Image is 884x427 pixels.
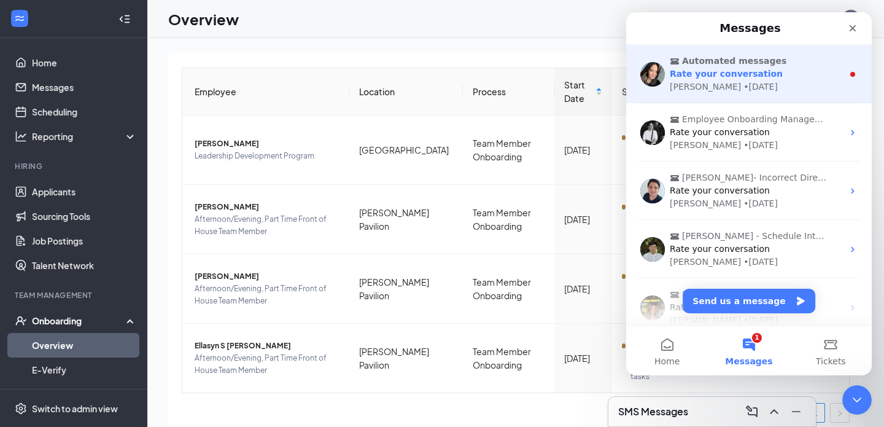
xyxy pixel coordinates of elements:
[15,402,27,415] svg: Settings
[32,333,137,358] a: Overview
[830,403,850,423] button: right
[195,138,339,150] span: [PERSON_NAME]
[564,143,602,157] div: [DATE]
[463,254,554,324] td: Team Member Onboarding
[195,150,339,162] span: Leadership Development Program
[195,213,339,238] span: Afternoon/Evening, Part Time Front of House Team Member
[564,78,593,105] span: Start Date
[842,385,872,415] iframe: Intercom live chat
[618,405,688,418] h3: SMS Messages
[32,50,137,75] a: Home
[32,179,137,204] a: Applicants
[612,68,682,116] th: Status
[786,402,806,421] button: Minimize
[118,13,131,25] svg: Collapse
[32,204,137,229] a: Sourcing Tools
[32,358,137,382] a: E-Verify
[32,75,137,100] a: Messages
[168,9,239,29] h1: Overview
[14,12,26,25] svg: WorkstreamLogo
[32,229,137,253] a: Job Postings
[836,410,843,417] span: right
[195,270,339,283] span: [PERSON_NAME]
[32,253,137,278] a: Talent Network
[32,315,126,327] div: Onboarding
[195,352,339,377] span: Afternoon/Evening, Part Time Front of House Team Member
[564,282,602,296] div: [DATE]
[564,351,602,365] div: [DATE]
[626,12,872,375] iframe: Intercom live chat
[830,403,850,423] li: Next Page
[15,161,134,171] div: Hiring
[349,185,463,254] td: [PERSON_NAME] Pavilion
[32,100,137,124] a: Scheduling
[349,324,463,393] td: [PERSON_NAME] Pavilion
[564,213,602,226] div: [DATE]
[463,185,554,254] td: Team Member Onboarding
[789,12,804,26] svg: Notifications
[349,68,463,116] th: Location
[463,324,554,393] td: Team Member Onboarding
[622,85,663,98] span: Status
[349,116,463,185] td: [GEOGRAPHIC_DATA]
[463,68,554,116] th: Process
[32,382,137,407] a: Onboarding Documents
[463,116,554,185] td: Team Member Onboarding
[789,404,804,419] svg: Minimize
[32,402,118,415] div: Switch to admin view
[15,290,134,300] div: Team Management
[742,402,762,421] button: ComposeMessage
[745,404,759,419] svg: ComposeMessage
[195,340,339,352] span: Ellasyn S [PERSON_NAME]
[767,404,781,419] svg: ChevronUp
[195,201,339,213] span: [PERSON_NAME]
[764,402,784,421] button: ChevronUp
[816,12,831,26] svg: QuestionInfo
[32,130,138,143] div: Reporting
[195,283,339,307] span: Afternoon/Evening, Part Time Front of House Team Member
[349,254,463,324] td: [PERSON_NAME] Pavilion
[15,315,27,327] svg: UserCheck
[182,68,349,116] th: Employee
[15,130,27,143] svg: Analysis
